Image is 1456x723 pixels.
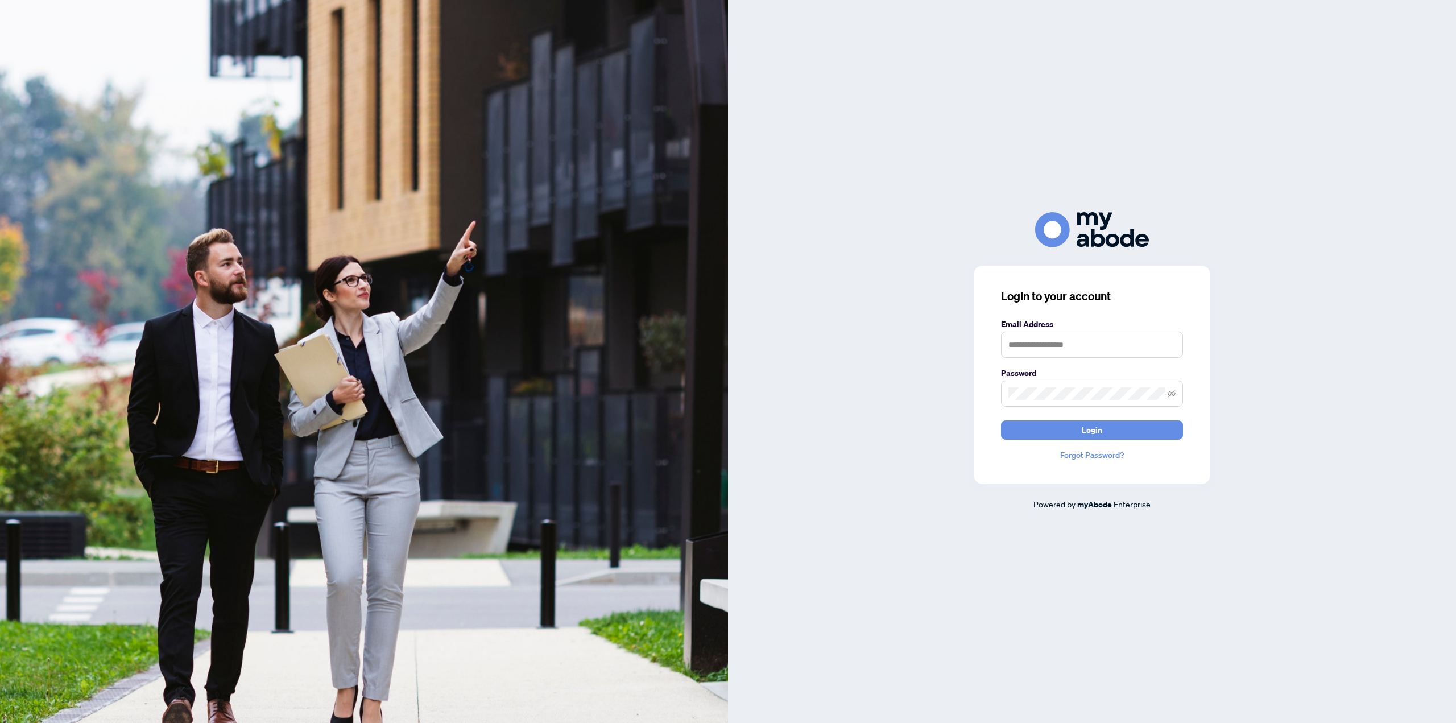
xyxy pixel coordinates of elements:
span: eye-invisible [1168,390,1176,398]
img: ma-logo [1035,212,1149,247]
label: Password [1001,367,1183,379]
button: Login [1001,420,1183,440]
span: Powered by [1033,499,1076,509]
span: Login [1082,421,1102,439]
span: Enterprise [1114,499,1151,509]
h3: Login to your account [1001,288,1183,304]
a: Forgot Password? [1001,449,1183,461]
label: Email Address [1001,318,1183,330]
a: myAbode [1077,498,1112,511]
